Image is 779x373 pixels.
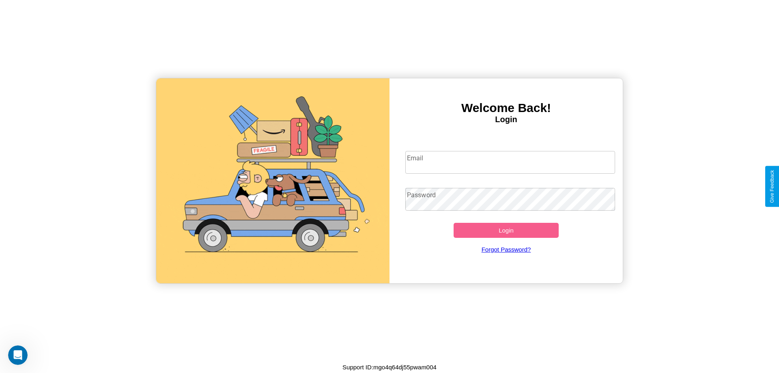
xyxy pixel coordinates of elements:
h3: Welcome Back! [389,101,623,115]
iframe: Intercom live chat [8,345,28,365]
a: Forgot Password? [401,238,611,261]
p: Support ID: mgo4q64dj55pwam004 [342,362,437,373]
div: Give Feedback [769,170,775,203]
h4: Login [389,115,623,124]
img: gif [156,78,389,283]
button: Login [454,223,559,238]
